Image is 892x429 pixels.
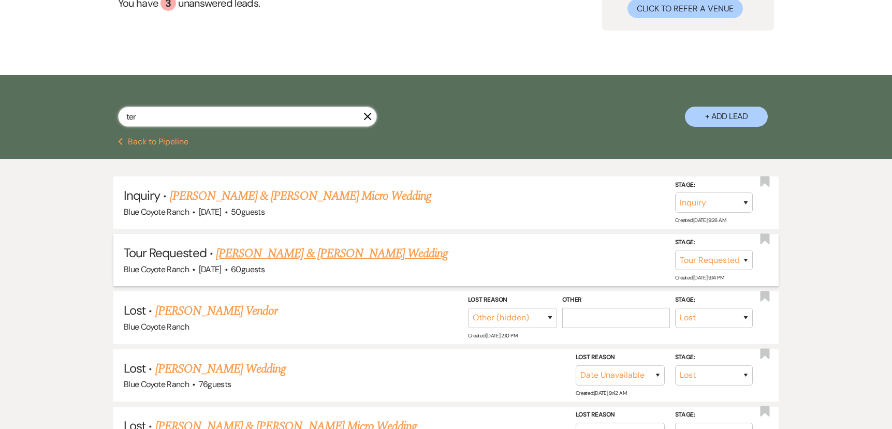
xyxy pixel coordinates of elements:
a: [PERSON_NAME] & [PERSON_NAME] Wedding [216,244,448,263]
span: Created: [DATE] 9:14 PM [675,274,724,281]
label: Lost Reason [468,294,557,306]
span: 60 guests [231,264,265,275]
span: Inquiry [124,187,160,203]
label: Other [562,294,670,306]
label: Stage: [675,294,753,306]
a: [PERSON_NAME] Wedding [155,360,286,378]
span: Tour Requested [124,245,207,261]
label: Stage: [675,179,753,190]
span: Blue Coyote Ranch [124,321,189,332]
span: Created: [DATE] 9:42 AM [576,390,626,396]
span: Lost [124,360,145,376]
label: Stage: [675,352,753,363]
input: Search by name, event date, email address or phone number [118,107,377,127]
label: Stage: [675,237,753,248]
span: Blue Coyote Ranch [124,206,189,217]
span: 50 guests [231,206,265,217]
label: Lost Reason [576,409,665,421]
a: [PERSON_NAME] & [PERSON_NAME] Micro Wedding [170,187,432,205]
span: Blue Coyote Ranch [124,379,189,390]
label: Stage: [675,409,753,421]
button: Back to Pipeline [118,138,189,146]
span: Lost [124,302,145,318]
span: Created: [DATE] 9:26 AM [675,217,726,224]
label: Lost Reason [576,352,665,363]
span: Created: [DATE] 2:10 PM [468,332,517,338]
span: [DATE] [199,206,222,217]
button: + Add Lead [685,107,768,127]
span: Blue Coyote Ranch [124,264,189,275]
span: 76 guests [199,379,231,390]
a: [PERSON_NAME] Vendor [155,302,278,320]
span: [DATE] [199,264,222,275]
